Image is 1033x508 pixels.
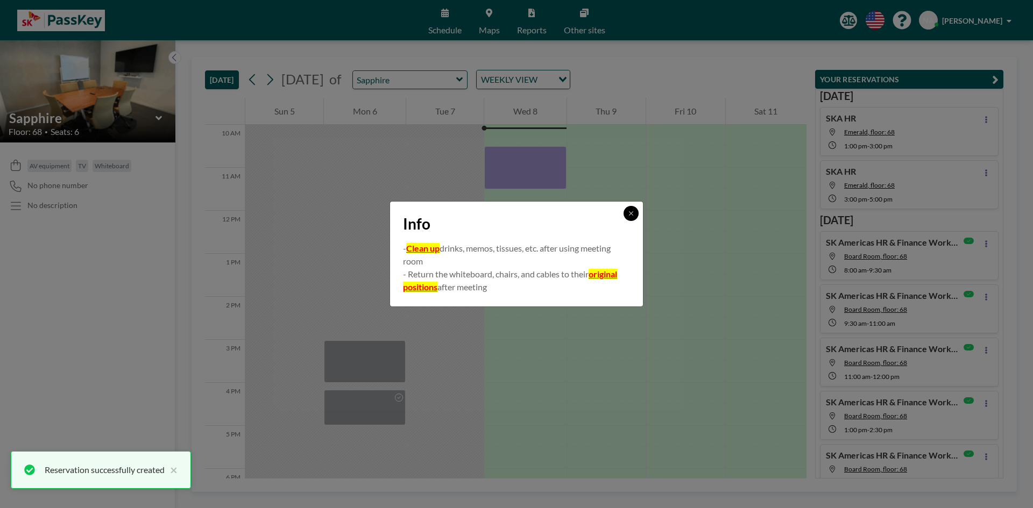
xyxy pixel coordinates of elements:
[403,242,630,268] p: - drinks, memos, tissues, etc. after using meeting room
[403,214,430,233] span: Info
[406,243,440,253] u: Clean up
[165,463,178,476] button: close
[45,463,165,476] div: Reservation successfully created
[403,268,630,294] p: - Return the whiteboard, chairs, and cables to their after meeting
